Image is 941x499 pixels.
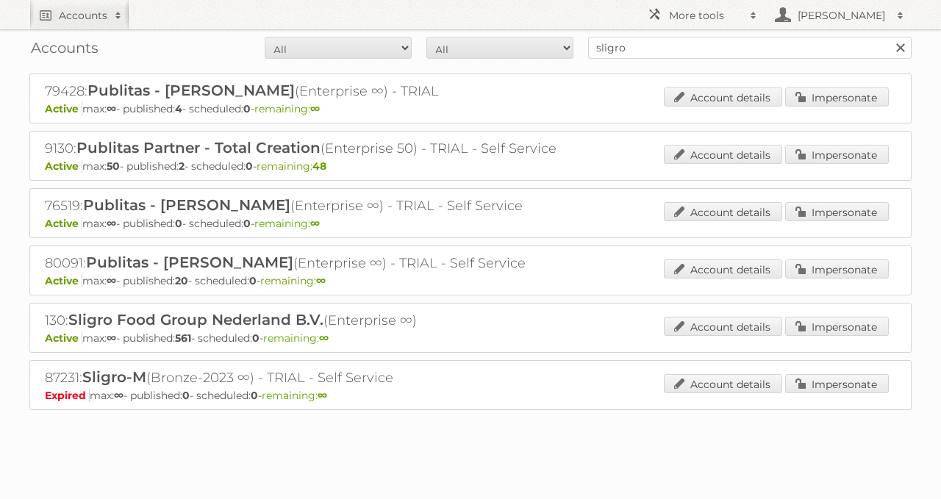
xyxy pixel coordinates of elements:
strong: ∞ [316,274,326,287]
a: Impersonate [785,317,889,336]
strong: ∞ [107,217,116,230]
h2: 87231: (Bronze-2023 ∞) - TRIAL - Self Service [45,368,559,387]
span: Active [45,331,82,345]
strong: ∞ [107,102,116,115]
strong: 0 [243,102,251,115]
span: Active [45,159,82,173]
strong: ∞ [310,217,320,230]
span: Publitas - [PERSON_NAME] [87,82,295,99]
strong: ∞ [107,274,116,287]
h2: 76519: (Enterprise ∞) - TRIAL - Self Service [45,196,559,215]
span: remaining: [260,274,326,287]
a: Impersonate [785,145,889,164]
a: Impersonate [785,87,889,107]
strong: 0 [252,331,260,345]
span: remaining: [254,217,320,230]
p: max: - published: - scheduled: - [45,389,896,402]
span: Sligro-M [82,368,146,386]
p: max: - published: - scheduled: - [45,102,896,115]
span: Publitas - [PERSON_NAME] [86,254,293,271]
strong: 20 [175,274,188,287]
span: Expired [45,389,90,402]
strong: 4 [175,102,182,115]
a: Account details [664,202,782,221]
strong: ∞ [310,102,320,115]
a: Impersonate [785,374,889,393]
strong: ∞ [114,389,124,402]
span: remaining: [262,389,327,402]
strong: ∞ [319,331,329,345]
a: Account details [664,87,782,107]
span: remaining: [263,331,329,345]
strong: 0 [246,159,253,173]
h2: 9130: (Enterprise 50) - TRIAL - Self Service [45,139,559,158]
span: Active [45,102,82,115]
strong: 48 [312,159,326,173]
span: Active [45,274,82,287]
span: Active [45,217,82,230]
h2: [PERSON_NAME] [794,8,890,23]
span: remaining: [254,102,320,115]
h2: Accounts [59,8,107,23]
strong: ∞ [318,389,327,402]
strong: 2 [179,159,185,173]
p: max: - published: - scheduled: - [45,331,896,345]
strong: ∞ [107,331,116,345]
strong: 0 [251,389,258,402]
strong: 0 [182,389,190,402]
strong: 0 [249,274,257,287]
a: Account details [664,374,782,393]
a: Impersonate [785,202,889,221]
span: Publitas - [PERSON_NAME] [83,196,290,214]
span: Publitas Partner - Total Creation [76,139,321,157]
a: Account details [664,317,782,336]
strong: 0 [175,217,182,230]
h2: 80091: (Enterprise ∞) - TRIAL - Self Service [45,254,559,273]
p: max: - published: - scheduled: - [45,159,896,173]
strong: 50 [107,159,120,173]
h2: 130: (Enterprise ∞) [45,311,559,330]
a: Impersonate [785,259,889,279]
span: Sligro Food Group Nederland B.V. [68,311,323,329]
h2: More tools [669,8,743,23]
a: Account details [664,145,782,164]
p: max: - published: - scheduled: - [45,274,896,287]
a: Account details [664,259,782,279]
strong: 561 [175,331,191,345]
strong: 0 [243,217,251,230]
p: max: - published: - scheduled: - [45,217,896,230]
span: remaining: [257,159,326,173]
h2: 79428: (Enterprise ∞) - TRIAL [45,82,559,101]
